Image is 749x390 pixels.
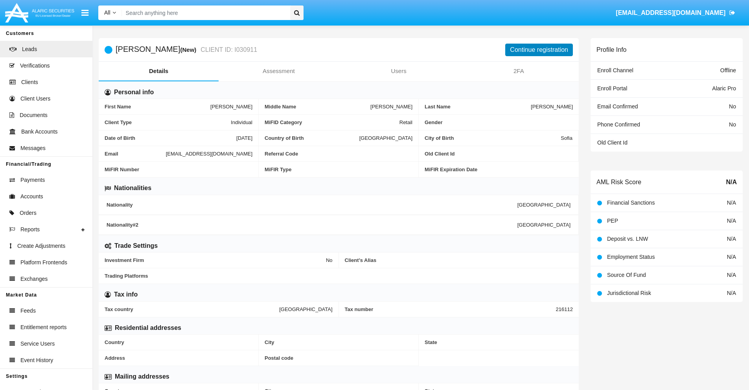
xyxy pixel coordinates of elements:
span: Nationality #2 [107,222,517,228]
span: Old Client Id [425,151,572,157]
span: City of Birth [425,135,561,141]
a: All [98,9,122,17]
a: Details [99,62,219,81]
input: Search [122,5,287,20]
span: Event History [20,356,53,364]
span: Country [105,339,252,345]
div: (New) [180,45,199,54]
span: PEP [607,218,618,224]
span: Accounts [20,192,43,201]
span: [EMAIL_ADDRESS][DOMAIN_NAME] [616,9,725,16]
span: N/A [726,178,737,187]
span: Offline [720,67,736,73]
span: N/A [727,218,736,224]
span: City [265,339,412,345]
span: Enroll Portal [597,85,627,92]
a: 2FA [459,62,579,81]
span: Leads [22,45,37,53]
span: Feeds [20,307,36,315]
span: MiFIR Number [105,167,252,172]
h6: Trade Settings [114,242,158,250]
span: Email Confirmed [597,103,638,110]
span: Client Type [105,119,231,125]
span: [GEOGRAPHIC_DATA] [517,222,570,228]
span: No [729,103,736,110]
span: Tax number [345,306,556,312]
span: Trading Platforms [105,273,573,279]
button: Continue registration [505,44,573,56]
a: Users [339,62,459,81]
span: Create Adjustments [17,242,65,250]
h6: Profile Info [596,46,626,53]
span: Clients [21,78,38,86]
span: Bank Accounts [21,128,58,136]
span: Service Users [20,340,55,348]
span: N/A [727,200,736,206]
a: Assessment [219,62,339,81]
a: [EMAIL_ADDRESS][DOMAIN_NAME] [612,2,739,24]
span: MiFID Category [265,119,399,125]
span: Reports [20,225,40,234]
span: No [326,257,333,263]
span: Phone Confirmed [597,121,640,128]
h6: Personal info [114,88,154,97]
span: Financial Sanctions [607,200,655,206]
span: Date of Birth [105,135,236,141]
span: Nationality [107,202,517,208]
span: [PERSON_NAME] [531,104,573,110]
span: Entitlement reports [20,323,67,331]
span: Retail [399,119,412,125]
span: Tax country [105,306,279,312]
span: Platform Frontends [20,258,67,267]
span: Alaric Pro [712,85,736,92]
span: Gender [425,119,573,125]
h6: Mailing addresses [115,372,169,381]
span: Employment Status [607,254,655,260]
img: Logo image [4,1,75,24]
span: N/A [727,254,736,260]
span: Source Of Fund [607,272,646,278]
span: Old Client Id [597,139,628,146]
span: Postal code [265,355,412,361]
span: Last Name [425,104,531,110]
span: Orders [20,209,37,217]
span: MiFIR Expiration Date [425,167,573,172]
span: Documents [20,111,48,119]
span: State [425,339,573,345]
span: No [729,121,736,128]
span: [GEOGRAPHIC_DATA] [359,135,412,141]
span: Messages [20,144,46,152]
span: [DATE] [236,135,252,141]
span: Deposit vs. LNW [607,236,648,242]
h6: Tax info [114,290,138,299]
span: MiFIR Type [265,167,412,172]
span: Jurisdictional Risk [607,290,651,296]
span: [GEOGRAPHIC_DATA] [279,306,332,312]
span: [PERSON_NAME] [370,104,412,110]
h5: [PERSON_NAME] [116,45,257,54]
h6: Nationalities [114,184,151,192]
h6: AML Risk Score [596,178,641,186]
small: CLIENT ID: I030911 [199,47,257,53]
span: Enroll Channel [597,67,633,73]
span: Exchanges [20,275,48,283]
span: [PERSON_NAME] [210,104,252,110]
span: Email [105,151,166,157]
span: 216112 [556,306,573,312]
span: First Name [105,104,210,110]
span: Client Users [20,95,50,103]
span: N/A [727,290,736,296]
span: Verifications [20,62,50,70]
span: Sofia [561,135,572,141]
span: Referral Code [265,151,412,157]
span: All [104,9,110,16]
span: [GEOGRAPHIC_DATA] [517,202,570,208]
span: N/A [727,236,736,242]
span: Investment Firm [105,257,326,263]
span: [EMAIL_ADDRESS][DOMAIN_NAME] [166,151,252,157]
span: Address [105,355,252,361]
span: Payments [20,176,45,184]
span: Client’s Alias [345,257,573,263]
h6: Residential addresses [115,324,181,332]
span: Individual [231,119,252,125]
